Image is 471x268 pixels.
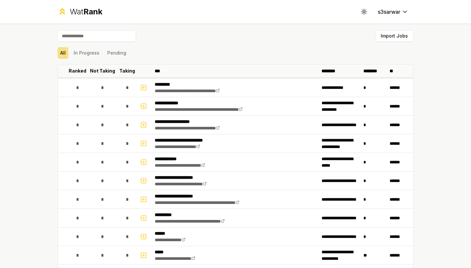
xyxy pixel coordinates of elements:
[69,68,86,74] p: Ranked
[373,6,413,18] button: s3sarwar
[83,7,102,16] span: Rank
[58,47,68,59] button: All
[378,8,400,16] span: s3sarwar
[119,68,135,74] p: Taking
[90,68,115,74] p: Not Taking
[70,7,102,17] div: Wat
[105,47,129,59] button: Pending
[375,30,413,42] button: Import Jobs
[71,47,102,59] button: In Progress
[58,7,102,17] a: WatRank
